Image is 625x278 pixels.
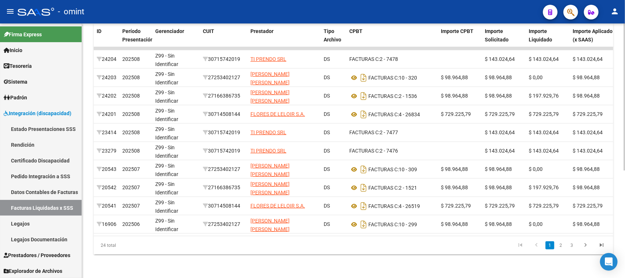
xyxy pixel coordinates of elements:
[155,218,178,232] span: Z99 - Sin Identificar
[97,183,116,192] div: 20542
[250,181,290,195] span: [PERSON_NAME] [PERSON_NAME]
[324,221,330,227] span: DS
[526,23,570,56] datatable-header-cell: Importe Liquidado
[250,129,286,135] span: TI PRENDO SRL
[155,71,178,85] span: Z99 - Sin Identificar
[485,203,515,209] span: $ 729.225,79
[485,148,515,154] span: $ 143.024,64
[529,166,543,172] span: $ 0,00
[438,23,482,56] datatable-header-cell: Importe CPBT
[203,220,245,228] div: 27253402127
[368,75,399,81] span: FACTURAS C:
[250,163,290,177] span: [PERSON_NAME] [PERSON_NAME]
[203,92,245,100] div: 27166386735
[359,109,368,120] i: Descargar documento
[485,74,512,80] span: $ 98.964,88
[485,28,509,43] span: Importe Solicitado
[573,203,603,209] span: $ 729.225,79
[122,129,140,135] span: 202508
[324,184,330,190] span: DS
[4,251,70,259] span: Prestadores / Proveedores
[368,111,399,117] span: FACTURAS C:
[441,111,471,117] span: $ 729.225,79
[573,184,600,190] span: $ 98.964,88
[573,111,603,117] span: $ 729.225,79
[97,110,116,118] div: 24201
[4,267,62,275] span: Explorador de Archivos
[529,93,559,99] span: $ 197.929,76
[349,148,380,154] span: FACTURAS C:
[573,28,613,43] span: Importe Aplicado (x SAAS)
[155,126,178,140] span: Z99 - Sin Identificar
[155,163,178,177] span: Z99 - Sin Identificar
[324,129,330,135] span: DS
[529,56,559,62] span: $ 143.024,64
[359,72,368,84] i: Descargar documento
[122,203,140,209] span: 202507
[324,148,330,154] span: DS
[6,7,15,16] mat-icon: menu
[155,181,178,195] span: Z99 - Sin Identificar
[441,203,471,209] span: $ 729.225,79
[155,28,184,34] span: Gerenciador
[368,167,399,172] span: FACTURAS C:
[529,184,559,190] span: $ 197.929,76
[359,164,368,175] i: Descargar documento
[152,23,200,56] datatable-header-cell: Gerenciador
[155,145,178,159] span: Z99 - Sin Identificar
[349,219,435,230] div: 10 - 299
[324,93,330,99] span: DS
[97,165,116,173] div: 20543
[155,200,178,214] span: Z99 - Sin Identificar
[359,90,368,102] i: Descargar documento
[97,147,116,155] div: 23279
[203,55,245,63] div: 30715742019
[441,74,468,80] span: $ 98.964,88
[203,183,245,192] div: 27166386735
[529,28,552,43] span: Importe Liquidado
[529,74,543,80] span: $ 0,00
[203,110,245,118] div: 30714508144
[529,111,559,117] span: $ 729.225,79
[155,108,178,122] span: Z99 - Sin Identificar
[485,111,515,117] span: $ 729.225,79
[359,219,368,230] i: Descargar documento
[368,222,399,227] span: FACTURAS C:
[368,93,399,99] span: FACTURAS C:
[368,185,399,191] span: FACTURAS C:
[573,129,603,135] span: $ 143.024,64
[566,239,577,252] li: page 3
[200,23,248,56] datatable-header-cell: CUIT
[4,94,27,102] span: Padrón
[122,74,140,80] span: 202508
[4,46,22,54] span: Inicio
[600,253,618,271] div: Open Intercom Messenger
[250,89,290,104] span: [PERSON_NAME] [PERSON_NAME]
[579,241,592,249] a: go to next page
[58,4,84,20] span: - omint
[573,74,600,80] span: $ 98.964,88
[349,128,435,137] div: 2 - 7477
[529,148,559,154] span: $ 143.024,64
[529,221,543,227] span: $ 0,00
[97,202,116,210] div: 20541
[203,28,214,34] span: CUIT
[349,72,435,84] div: 10 - 320
[349,28,362,34] span: CPBT
[250,203,305,209] span: FLORES DE LELOIR S.A.
[573,93,600,99] span: $ 98.964,88
[485,56,515,62] span: $ 143.024,64
[349,147,435,155] div: 2 - 7476
[555,239,566,252] li: page 2
[359,200,368,212] i: Descargar documento
[513,241,527,249] a: go to first page
[546,241,554,249] a: 1
[441,184,468,190] span: $ 98.964,88
[119,23,152,56] datatable-header-cell: Período Presentación
[203,202,245,210] div: 30714508144
[485,129,515,135] span: $ 143.024,64
[349,129,380,135] span: FACTURAS C:
[97,220,116,228] div: 16906
[122,28,153,43] span: Período Presentación
[349,182,435,194] div: 2 - 1521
